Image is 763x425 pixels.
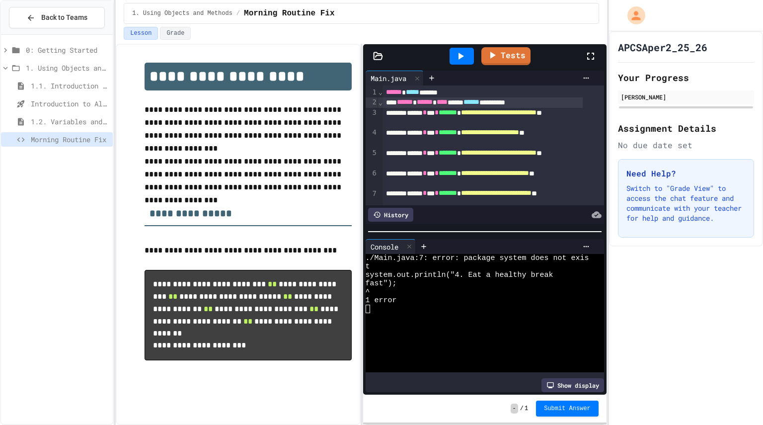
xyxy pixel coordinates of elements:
[31,81,109,91] span: 1.1. Introduction to Algorithms, Programming, and Compilers
[366,242,403,252] div: Console
[26,63,109,73] span: 1. Using Objects and Methods
[160,27,191,40] button: Grade
[618,139,754,151] div: No due date set
[366,128,378,148] div: 4
[366,97,378,107] div: 2
[9,7,105,28] button: Back to Teams
[41,12,87,23] span: Back to Teams
[236,9,240,17] span: /
[124,27,158,40] button: Lesson
[366,239,416,254] div: Console
[481,47,531,65] a: Tests
[366,262,370,271] span: t
[626,183,746,223] p: Switch to "Grade View" to access the chat feature and communicate with your teacher for help and ...
[618,40,707,54] h1: APCSAper2_25_26
[26,45,109,55] span: 0: Getting Started
[31,116,109,127] span: 1.2. Variables and Data Types
[366,148,378,169] div: 5
[617,4,648,27] div: My Account
[366,279,397,288] span: fast");
[618,71,754,85] h2: Your Progress
[378,98,382,106] span: Fold line
[366,189,378,209] div: 7
[544,405,591,413] span: Submit Answer
[536,401,599,417] button: Submit Answer
[626,168,746,179] h3: Need Help?
[366,296,397,305] span: 1 error
[368,208,413,222] div: History
[366,271,553,279] span: system.out.println("4. Eat a healthy break
[525,405,528,413] span: 1
[378,88,382,96] span: Fold line
[541,378,604,392] div: Show display
[31,134,109,145] span: Morning Routine Fix
[244,7,334,19] span: Morning Routine Fix
[366,73,411,84] div: Main.java
[618,121,754,135] h2: Assignment Details
[366,87,378,97] div: 1
[621,92,751,101] div: [PERSON_NAME]
[366,254,589,262] span: ./Main.java:7: error: package system does not exis
[366,169,378,189] div: 6
[520,405,524,413] span: /
[511,404,518,414] span: -
[132,9,232,17] span: 1. Using Objects and Methods
[31,98,109,109] span: Introduction to Algorithms, Programming, and Compilers
[366,71,424,85] div: Main.java
[366,108,378,128] div: 3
